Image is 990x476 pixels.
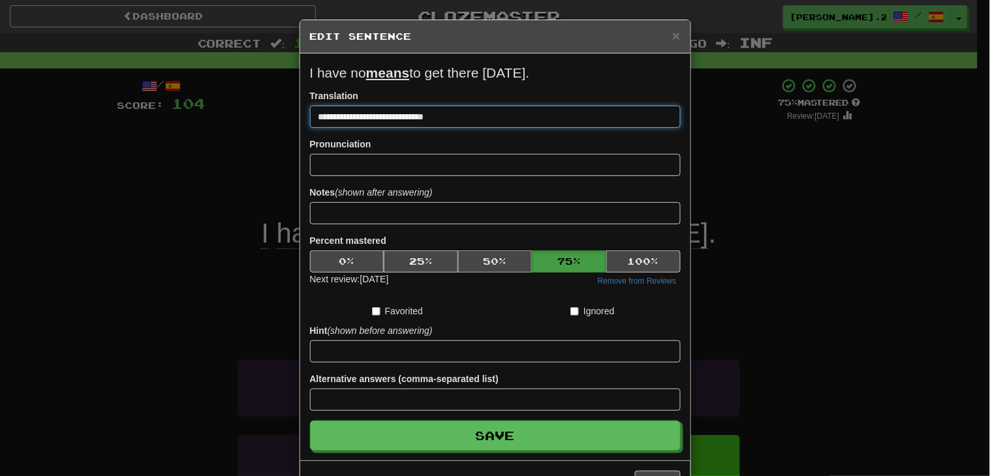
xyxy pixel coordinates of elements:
[594,274,681,288] button: Remove from Reviews
[570,305,614,318] label: Ignored
[310,250,681,273] div: Percent mastered
[532,250,606,273] button: 75%
[310,324,433,337] label: Hint
[570,307,579,316] input: Ignored
[310,63,681,83] p: I have no to get there [DATE].
[384,250,458,273] button: 25%
[366,65,410,80] u: means
[458,250,533,273] button: 50%
[328,325,433,336] em: (shown before answering)
[672,29,680,42] button: Close
[310,250,384,273] button: 0%
[372,307,380,316] input: Favorited
[310,273,389,288] div: Next review: [DATE]
[335,187,432,198] em: (shown after answering)
[310,138,371,151] label: Pronunciation
[606,250,681,273] button: 100%
[310,186,433,199] label: Notes
[310,234,387,247] label: Percent mastered
[310,421,681,451] button: Save
[310,30,681,43] h5: Edit Sentence
[310,89,359,102] label: Translation
[310,372,499,385] label: Alternative answers (comma-separated list)
[372,305,423,318] label: Favorited
[672,28,680,43] span: ×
